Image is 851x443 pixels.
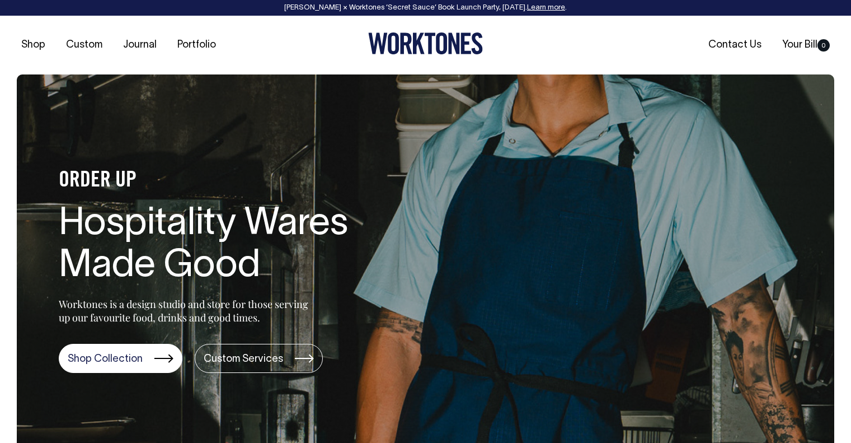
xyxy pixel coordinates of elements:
[59,169,417,193] h4: ORDER UP
[59,344,182,373] a: Shop Collection
[778,36,834,54] a: Your Bill0
[119,36,161,54] a: Journal
[59,297,313,324] p: Worktones is a design studio and store for those serving up our favourite food, drinks and good t...
[62,36,107,54] a: Custom
[11,4,840,12] div: [PERSON_NAME] × Worktones ‘Secret Sauce’ Book Launch Party, [DATE]. .
[704,36,766,54] a: Contact Us
[59,204,417,288] h1: Hospitality Wares Made Good
[817,39,830,52] span: 0
[173,36,220,54] a: Portfolio
[527,4,565,11] a: Learn more
[195,344,323,373] a: Custom Services
[17,36,50,54] a: Shop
